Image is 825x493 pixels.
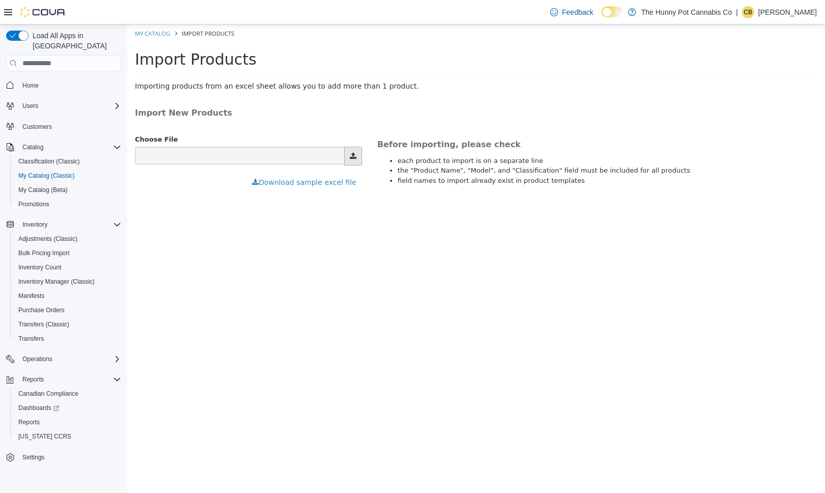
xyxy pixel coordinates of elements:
[8,26,129,44] span: Import Products
[14,402,63,414] a: Dashboards
[18,79,43,92] a: Home
[18,451,48,463] a: Settings
[18,335,44,343] span: Transfers
[14,233,81,245] a: Adjustments (Classic)
[2,77,125,92] button: Home
[18,100,121,112] span: Users
[10,332,125,346] button: Transfers
[546,2,597,22] a: Feedback
[2,119,125,134] button: Customers
[10,275,125,289] button: Inventory Manager (Classic)
[18,451,121,463] span: Settings
[758,6,817,18] p: [PERSON_NAME]
[14,416,44,428] a: Reports
[2,450,125,464] button: Settings
[22,102,38,110] span: Users
[14,184,72,196] a: My Catalog (Beta)
[736,6,738,18] p: |
[10,387,125,401] button: Canadian Compliance
[2,140,125,154] button: Catalog
[14,430,121,443] span: Washington CCRS
[54,5,107,13] span: Import Products
[22,221,47,229] span: Inventory
[18,432,71,441] span: [US_STATE] CCRS
[14,388,82,400] a: Canadian Compliance
[250,115,574,126] h4: Before importing, please check
[744,6,753,18] span: CB
[14,304,121,316] span: Purchase Orders
[22,355,52,363] span: Operations
[10,169,125,183] button: My Catalog (Classic)
[22,123,52,131] span: Customers
[18,157,80,166] span: Classification (Classic)
[10,401,125,415] a: Dashboards
[14,304,69,316] a: Purchase Orders
[18,418,40,426] span: Reports
[14,233,121,245] span: Adjustments (Classic)
[29,31,121,51] span: Load All Apps in [GEOGRAPHIC_DATA]
[18,141,121,153] span: Catalog
[2,372,125,387] button: Reports
[14,198,53,210] a: Promotions
[14,276,121,288] span: Inventory Manager (Classic)
[14,430,75,443] a: [US_STATE] CCRS
[18,278,95,286] span: Inventory Manager (Classic)
[14,318,121,331] span: Transfers (Classic)
[14,155,84,168] a: Classification (Classic)
[10,429,125,444] button: [US_STATE] CCRS
[22,375,44,384] span: Reports
[8,5,43,13] a: My Catalog
[18,172,75,180] span: My Catalog (Classic)
[18,121,56,133] a: Customers
[18,306,65,314] span: Purchase Orders
[18,249,70,257] span: Bulk Pricing Import
[18,235,77,243] span: Adjustments (Classic)
[18,100,42,112] button: Users
[2,217,125,232] button: Inventory
[14,290,48,302] a: Manifests
[22,81,39,90] span: Home
[10,246,125,260] button: Bulk Pricing Import
[18,373,121,386] span: Reports
[14,276,99,288] a: Inventory Manager (Classic)
[14,247,121,259] span: Bulk Pricing Import
[14,333,48,345] a: Transfers
[18,373,48,386] button: Reports
[10,232,125,246] button: Adjustments (Classic)
[14,247,74,259] a: Bulk Pricing Import
[14,155,121,168] span: Classification (Classic)
[18,78,121,91] span: Home
[10,260,125,275] button: Inventory Count
[14,290,121,302] span: Manifests
[8,110,50,120] label: Choose File
[2,99,125,113] button: Users
[14,198,121,210] span: Promotions
[10,317,125,332] button: Transfers (Classic)
[18,218,51,231] button: Inventory
[18,141,47,153] button: Catalog
[14,333,121,345] span: Transfers
[14,318,73,331] a: Transfers (Classic)
[270,151,574,161] li: field names to import already exist in product templates
[14,416,121,428] span: Reports
[18,353,121,365] span: Operations
[2,352,125,366] button: Operations
[10,303,125,317] button: Purchase Orders
[601,7,623,17] input: Dark Mode
[270,131,574,142] li: each product to import is on a separate line
[119,149,235,168] button: Download sample excel file
[641,6,732,18] p: The Hunny Pot Cannabis Co
[10,197,125,211] button: Promotions
[10,154,125,169] button: Classification (Classic)
[18,218,121,231] span: Inventory
[14,388,121,400] span: Canadian Compliance
[18,200,49,208] span: Promotions
[14,261,121,273] span: Inventory Count
[20,7,66,17] img: Cova
[14,261,66,273] a: Inventory Count
[18,263,62,271] span: Inventory Count
[10,289,125,303] button: Manifests
[18,120,121,133] span: Customers
[270,141,574,151] li: the "Product Name", "Model", and "Classification" field must be included for all products
[22,143,43,151] span: Catalog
